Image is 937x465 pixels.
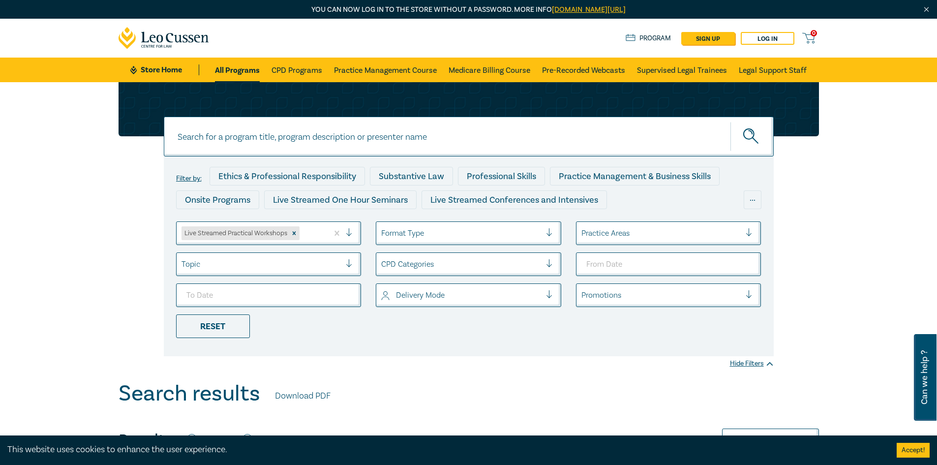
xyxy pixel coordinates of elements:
[337,214,450,233] div: Pre-Recorded Webcasts
[568,214,658,233] div: National Programs
[119,4,819,15] p: You can now log in to the store without a password. More info
[552,5,626,14] a: [DOMAIN_NAME][URL]
[381,228,383,239] input: select
[210,167,365,186] div: Ethics & Professional Responsibility
[164,117,774,156] input: Search for a program title, program description or presenter name
[920,340,929,415] span: Can we help ?
[370,167,453,186] div: Substantive Law
[119,431,173,450] h4: Results
[176,314,250,338] div: Reset
[581,290,583,301] input: select
[302,228,303,239] input: select
[422,190,607,209] div: Live Streamed Conferences and Intensives
[130,64,199,75] a: Store Home
[381,259,383,270] input: select
[257,434,310,447] label: Calendar view
[455,214,563,233] div: 10 CPD Point Packages
[7,443,882,456] div: This website uses cookies to enhance the user experience.
[181,226,289,240] div: Live Streamed Practical Workshops
[542,58,625,82] a: Pre-Recorded Webcasts
[176,214,332,233] div: Live Streamed Practical Workshops
[215,58,260,82] a: All Programs
[458,167,545,186] div: Professional Skills
[334,58,437,82] a: Practice Management Course
[741,32,794,45] a: Log in
[176,283,362,307] input: To Date
[289,226,300,240] div: Remove Live Streamed Practical Workshops
[181,259,183,270] input: select
[381,290,383,301] input: select
[119,381,260,406] h1: Search results
[550,167,720,186] div: Practice Management & Business Skills
[922,5,931,14] img: Close
[681,32,735,45] a: sign up
[176,190,259,209] div: Onsite Programs
[272,58,322,82] a: CPD Programs
[811,30,817,36] span: 0
[739,58,807,82] a: Legal Support Staff
[449,58,530,82] a: Medicare Billing Course
[202,434,235,447] label: List view
[897,443,930,458] button: Accept cookies
[637,58,727,82] a: Supervised Legal Trainees
[744,190,761,209] div: ...
[626,33,671,44] a: Program
[576,252,761,276] input: From Date
[176,175,202,183] label: Filter by:
[581,228,583,239] input: select
[730,359,774,369] div: Hide Filters
[275,390,331,403] a: Download PDF
[264,190,417,209] div: Live Streamed One Hour Seminars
